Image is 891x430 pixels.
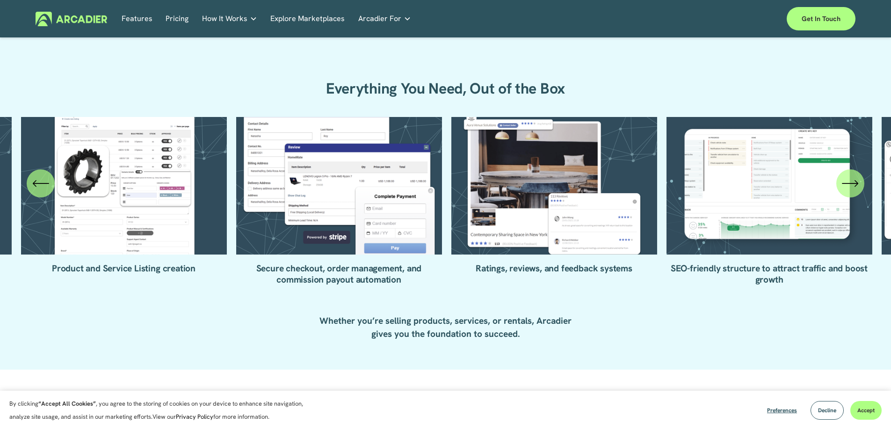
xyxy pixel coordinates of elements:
img: Arcadier [36,12,107,26]
span: Decline [818,407,836,414]
button: Next [836,169,864,197]
span: Arcadier For [358,12,401,25]
a: Privacy Policy [176,413,213,421]
a: folder dropdown [358,12,411,26]
button: Preferences [760,401,804,420]
strong: “Accept All Cookies” [38,400,96,408]
a: Explore Marketplaces [270,12,345,26]
a: Pricing [166,12,188,26]
strong: Whether you’re selling products, services, or rentals, Arcadier gives you the foundation to succeed. [319,315,572,340]
iframe: Chat Widget [844,385,891,430]
p: By clicking , you agree to the storing of cookies on your device to enhance site navigation, anal... [9,397,313,423]
button: Decline [811,401,844,420]
button: Previous [27,169,55,197]
h2: Everything You Need, Out of the Box [309,80,582,98]
a: Get in touch [787,7,855,30]
span: Preferences [767,407,797,414]
a: folder dropdown [202,12,257,26]
div: أداة الدردشة [844,385,891,430]
span: How It Works [202,12,247,25]
a: Features [122,12,152,26]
